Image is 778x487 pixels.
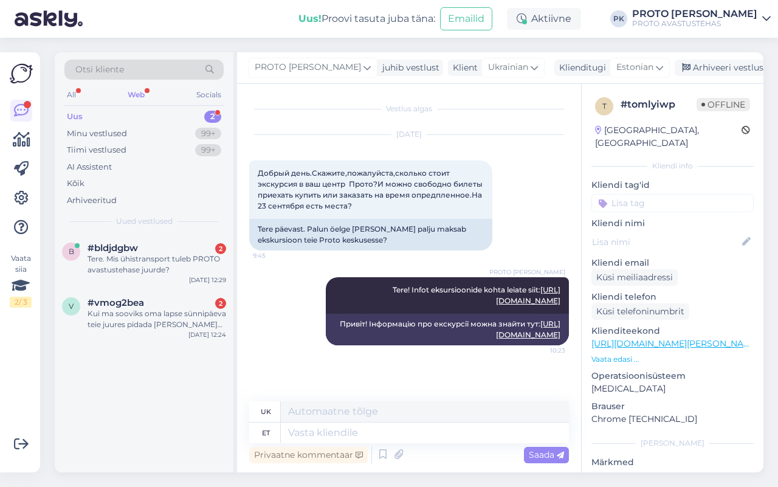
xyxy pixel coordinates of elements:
input: Lisa tag [591,194,754,212]
div: Web [125,87,147,103]
p: Klienditeekond [591,325,754,337]
div: et [262,423,270,443]
span: b [69,247,74,256]
div: Aktiivne [507,8,581,30]
span: PROTO [PERSON_NAME] [489,268,565,277]
span: Otsi kliente [75,63,124,76]
span: #bldjdgbw [88,243,138,254]
div: Socials [194,87,224,103]
div: Привіт! Інформацію про екскурсії можна знайти тут: [326,314,569,345]
div: [DATE] 12:29 [189,275,226,285]
div: Küsi telefoninumbrit [591,303,689,320]
div: 99+ [195,128,221,140]
div: PROTO AVASTUSTEHAS [632,19,757,29]
span: 9:45 [253,251,298,260]
div: Klient [448,61,478,74]
div: 2 [204,111,221,123]
div: 2 [215,298,226,309]
a: PROTO [PERSON_NAME]PROTO AVASTUSTEHAS [632,9,771,29]
p: Brauser [591,400,754,413]
span: Offline [697,98,750,111]
div: Kui ma sooviks oma lapse sünnipäeva teie juures pidada [PERSON_NAME] nad [PERSON_NAME] eksponatsi... [88,308,226,330]
p: Kliendi nimi [591,217,754,230]
span: Saada [529,449,564,460]
span: v [69,302,74,311]
div: Küsi meiliaadressi [591,269,678,286]
div: Vestlus algas [249,103,569,114]
div: # tomlyiwp [621,97,697,112]
p: [MEDICAL_DATA] [591,382,754,395]
div: All [64,87,78,103]
img: Askly Logo [10,62,33,85]
div: juhib vestlust [377,61,439,74]
span: Uued vestlused [116,216,173,227]
span: Добрый день.Скажите,пожалуйста,сколько стоит экскурсия в ваш центр Прото?И можно свободно билеты ... [258,168,484,210]
button: Emailid [440,7,492,30]
div: Kõik [67,178,84,190]
span: t [602,102,607,111]
span: #vmog2bea [88,297,144,308]
a: [URL][DOMAIN_NAME][PERSON_NAME] [591,338,759,349]
div: Privaatne kommentaar [249,447,368,463]
div: [DATE] [249,129,569,140]
div: Minu vestlused [67,128,127,140]
div: Arhiveeritud [67,195,117,207]
span: 10:23 [520,346,565,355]
div: 2 [215,243,226,254]
div: Uus [67,111,83,123]
div: [DATE] 12:24 [188,330,226,339]
div: [PERSON_NAME] [591,438,754,449]
b: Uus! [298,13,322,24]
span: Ukrainian [488,61,528,74]
p: Kliendi email [591,257,754,269]
p: Märkmed [591,456,754,469]
div: AI Assistent [67,161,112,173]
span: Tere! Infot eksursioonide kohta leiate siit: [393,285,560,305]
div: 99+ [195,144,221,156]
p: Vaata edasi ... [591,354,754,365]
div: Vaata siia [10,253,32,308]
div: Klienditugi [554,61,606,74]
p: Kliendi telefon [591,291,754,303]
div: Tere päevast. Palun öelge [PERSON_NAME] palju maksab ekskursioon teie Proto keskusesse? [249,219,492,250]
div: Proovi tasuta juba täna: [298,12,435,26]
p: Chrome [TECHNICAL_ID] [591,413,754,426]
div: Kliendi info [591,161,754,171]
div: Tere. Mis ühistransport tuleb PROTO avastustehase juurde? [88,254,226,275]
div: Tiimi vestlused [67,144,126,156]
div: uk [261,401,271,422]
input: Lisa nimi [592,235,740,249]
div: 2 / 3 [10,297,32,308]
div: PROTO [PERSON_NAME] [632,9,757,19]
p: Kliendi tag'id [591,179,754,192]
span: Estonian [616,61,653,74]
span: PROTO [PERSON_NAME] [255,61,361,74]
p: Operatsioonisüsteem [591,370,754,382]
div: [GEOGRAPHIC_DATA], [GEOGRAPHIC_DATA] [595,124,742,150]
div: PK [610,10,627,27]
div: Arhiveeri vestlus [675,60,768,76]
